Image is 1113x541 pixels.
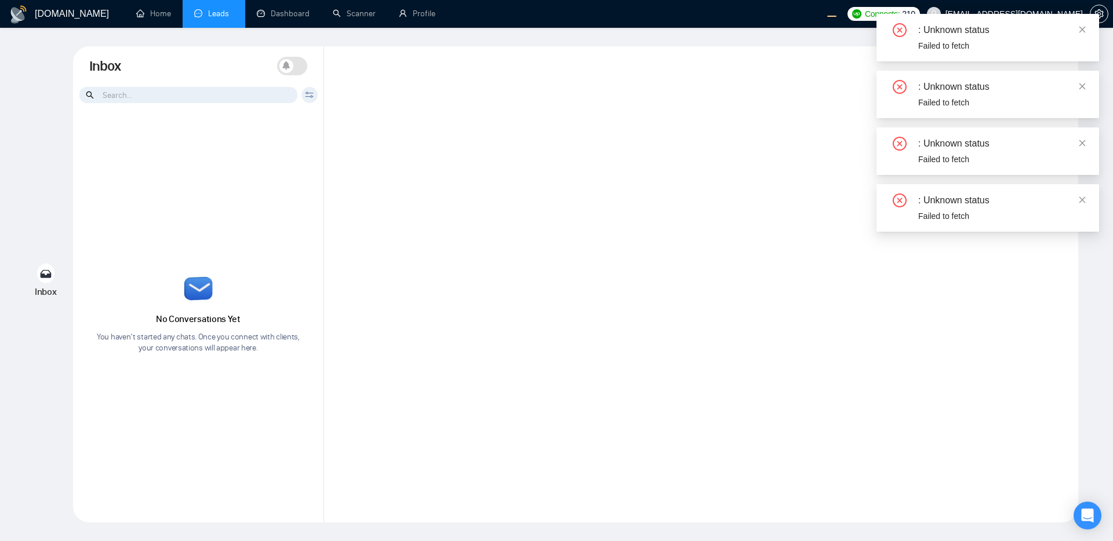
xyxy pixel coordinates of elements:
a: userProfile [399,9,435,19]
input: Search... [79,87,297,103]
img: email-icon [184,277,213,301]
h1: Inbox [89,57,121,76]
div: : Unknown status [918,23,1085,37]
div: Failed to fetch [918,153,1085,166]
div: : Unknown status [918,193,1085,207]
span: close [1078,196,1086,204]
span: Connects: [865,8,900,20]
span: close [1078,25,1086,34]
span: close-circle [893,137,907,151]
button: setting [1090,5,1108,23]
span: Inbox [35,286,57,297]
span: 210 [902,8,915,20]
div: Open Intercom Messenger [1074,502,1101,529]
div: Failed to fetch [918,39,1085,52]
span: No Conversations Yet [156,313,241,324]
span: user [930,10,938,18]
img: upwork-logo.png [852,9,861,19]
a: setting [1090,9,1108,19]
p: You haven’t started any chats. Once you connect with clients, your conversations will appear here. [89,331,308,353]
span: close-circle [893,193,907,207]
div: : Unknown status [918,80,1085,94]
div: Failed to fetch [918,96,1085,109]
a: messageLeads [194,9,234,19]
span: close [1078,82,1086,90]
span: search [86,89,96,101]
div: : Unknown status [918,137,1085,151]
div: Failed to fetch [918,210,1085,222]
span: close [1078,139,1086,147]
img: logo [9,5,28,24]
a: dashboardDashboard [257,9,310,19]
span: close-circle [893,23,907,37]
a: searchScanner [333,9,376,19]
span: close-circle [893,80,907,94]
a: homeHome [136,9,171,19]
